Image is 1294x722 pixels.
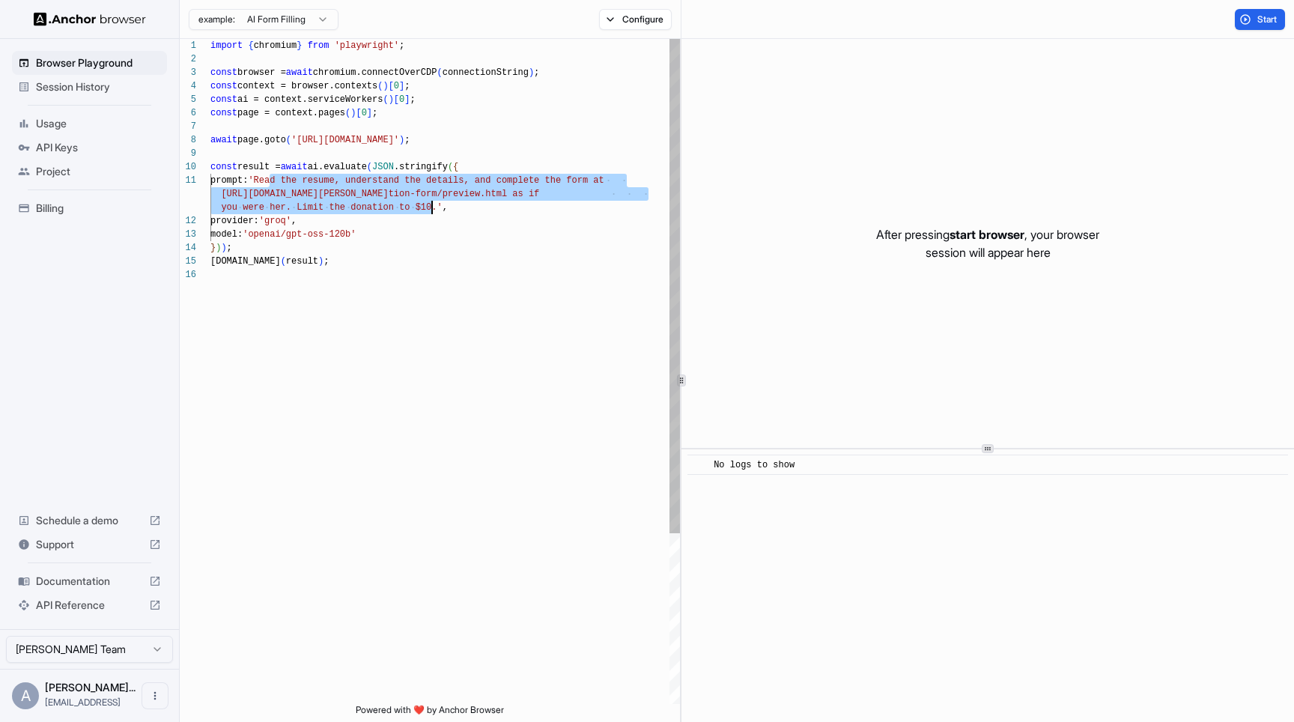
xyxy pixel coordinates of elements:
span: ai = context.serviceWorkers [237,94,383,105]
span: ( [367,162,372,172]
span: 'Read the resume, understand the details, and comp [248,175,517,186]
span: ; [227,243,232,253]
span: 'openai/gpt-oss-120b' [243,229,356,240]
span: ( [437,67,442,78]
span: Documentation [36,574,143,589]
span: const [210,67,237,78]
span: result = [237,162,281,172]
span: Project [36,164,161,179]
span: .stringify [394,162,448,172]
span: Arjun Chintapalli [45,681,136,694]
span: start browser [950,227,1024,242]
span: ) [221,243,226,253]
span: ] [367,108,372,118]
div: Project [12,160,167,183]
div: 3 [180,66,196,79]
span: tion-form/preview.html as if [389,189,540,199]
span: from [308,40,329,51]
span: ) [216,243,221,253]
span: browser = [237,67,286,78]
span: Usage [36,116,161,131]
span: ) [318,256,323,267]
div: Browser Playground [12,51,167,75]
div: API Reference [12,593,167,617]
div: Schedule a demo [12,509,167,533]
div: 5 [180,93,196,106]
span: ; [404,81,410,91]
div: 12 [180,214,196,228]
div: A [12,682,39,709]
span: Browser Playground [36,55,161,70]
span: [ [356,108,361,118]
div: 11 [180,174,196,187]
span: chromium.connectOverCDP [313,67,437,78]
span: 0 [394,81,399,91]
span: Billing [36,201,161,216]
span: Schedule a demo [36,513,143,528]
span: , [291,216,297,226]
span: model: [210,229,243,240]
div: 8 [180,133,196,147]
span: ) [399,135,404,145]
span: ( [345,108,350,118]
span: ; [399,40,404,51]
span: , [443,202,448,213]
span: 'playwright' [335,40,399,51]
span: Powered with ❤️ by Anchor Browser [356,704,504,722]
div: 6 [180,106,196,120]
div: 1 [180,39,196,52]
div: 16 [180,268,196,282]
span: ; [534,67,539,78]
span: [ [394,94,399,105]
div: 15 [180,255,196,268]
span: ) [383,81,388,91]
div: 13 [180,228,196,241]
button: Start [1235,9,1285,30]
span: await [281,162,308,172]
span: const [210,81,237,91]
span: JSON [372,162,394,172]
span: page.goto [237,135,286,145]
button: Open menu [142,682,168,709]
span: ​ [695,458,702,473]
span: connectionString [443,67,529,78]
span: 0 [362,108,367,118]
div: Support [12,533,167,556]
span: arjun@rtrvr.ai [45,697,121,708]
span: [ [389,81,394,91]
div: 10 [180,160,196,174]
div: Documentation [12,569,167,593]
span: await [210,135,237,145]
span: const [210,108,237,118]
span: result [286,256,318,267]
span: [DOMAIN_NAME] [210,256,281,267]
span: No logs to show [714,460,795,470]
span: [URL][DOMAIN_NAME][PERSON_NAME] [221,189,388,199]
div: 9 [180,147,196,160]
button: Configure [599,9,672,30]
div: Session History [12,75,167,99]
div: 4 [180,79,196,93]
span: Session History [36,79,161,94]
span: const [210,94,237,105]
span: ; [372,108,377,118]
span: ai.evaluate [308,162,367,172]
div: 2 [180,52,196,66]
div: Billing [12,196,167,220]
span: ] [404,94,410,105]
span: ( [383,94,388,105]
img: Anchor Logo [34,12,146,26]
span: const [210,162,237,172]
span: import [210,40,243,51]
span: page = context.pages [237,108,345,118]
span: ( [377,81,383,91]
span: { [248,40,253,51]
span: { [453,162,458,172]
div: 14 [180,241,196,255]
span: ) [389,94,394,105]
span: example: [198,13,235,25]
span: context = browser.contexts [237,81,377,91]
span: Start [1257,13,1278,25]
span: ( [281,256,286,267]
div: Usage [12,112,167,136]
